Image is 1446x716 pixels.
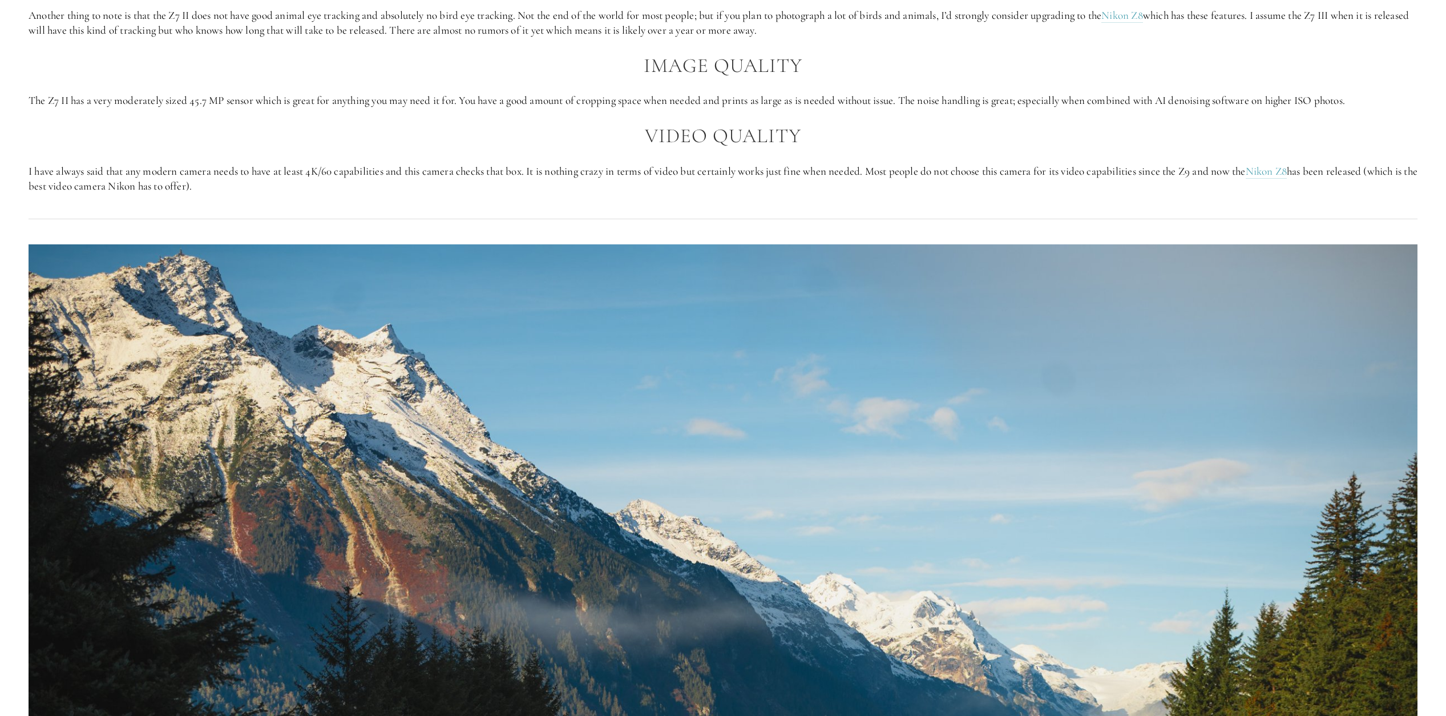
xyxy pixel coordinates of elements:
h2: Image Quality [29,55,1417,77]
h2: Video Quality [29,125,1417,147]
p: The Z7 II has a very moderately sized 45.7 MP sensor which is great for anything you may need it ... [29,93,1417,108]
p: I have always said that any modern camera needs to have at least 4K/60 capabilities and this came... [29,164,1417,194]
a: Nikon Z8 [1101,9,1143,23]
a: Nikon Z8 [1246,164,1287,179]
p: Another thing to note is that the Z7 II does not have good animal eye tracking and absolutely no ... [29,8,1417,38]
